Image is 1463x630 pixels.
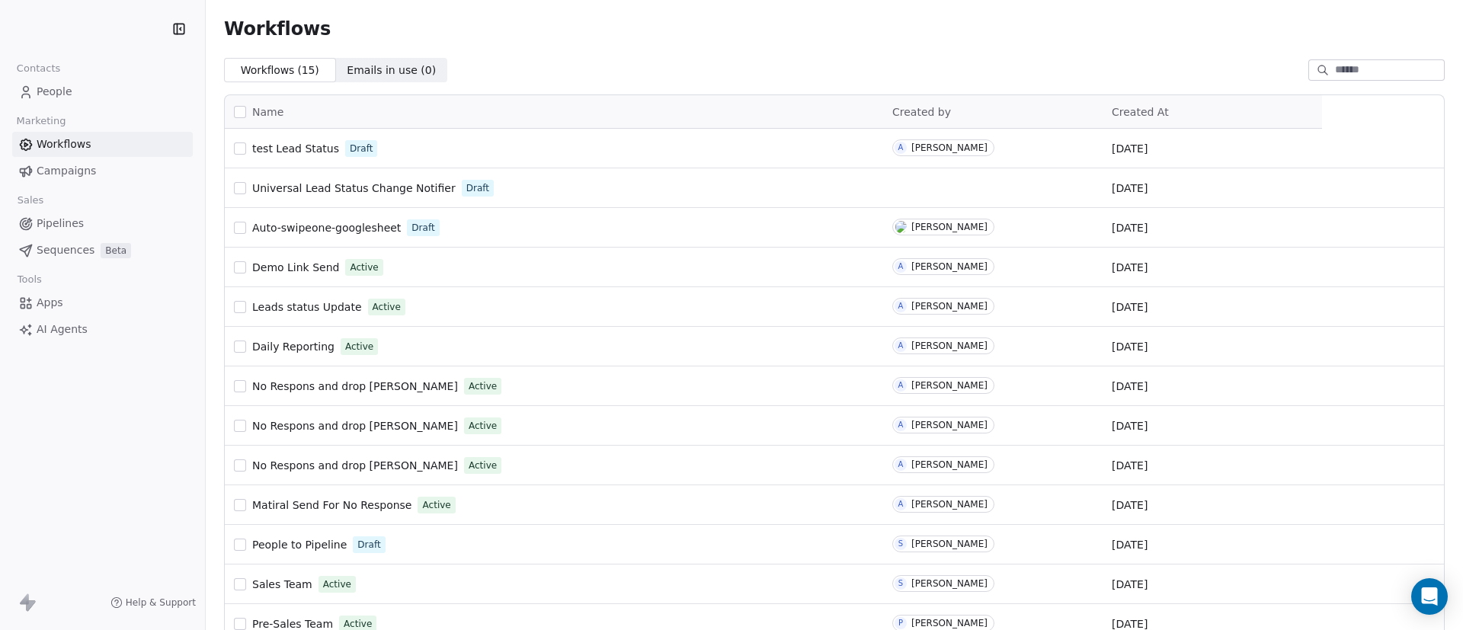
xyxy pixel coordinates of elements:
[252,141,339,156] a: test Lead Status
[252,220,401,235] a: Auto-swipeone-googlesheet
[12,290,193,315] a: Apps
[466,181,489,195] span: Draft
[898,261,904,273] div: A
[347,62,436,78] span: Emails in use ( 0 )
[1112,299,1148,315] span: [DATE]
[252,418,458,433] a: No Respons and drop [PERSON_NAME]
[252,261,339,273] span: Demo Link Send
[37,321,88,337] span: AI Agents
[898,142,904,154] div: A
[1112,379,1148,394] span: [DATE]
[911,459,988,470] div: [PERSON_NAME]
[10,57,67,80] span: Contacts
[1112,220,1148,235] span: [DATE]
[252,459,458,472] span: No Respons and drop [PERSON_NAME]
[1112,458,1148,473] span: [DATE]
[898,300,904,312] div: A
[350,261,378,274] span: Active
[10,110,72,133] span: Marketing
[911,222,988,232] div: [PERSON_NAME]
[898,498,904,510] div: A
[898,459,904,471] div: A
[252,499,411,511] span: Matiral Send For No Response
[252,260,339,275] a: Demo Link Send
[12,158,193,184] a: Campaigns
[469,419,497,433] span: Active
[373,300,401,314] span: Active
[252,301,362,313] span: Leads status Update
[911,301,988,312] div: [PERSON_NAME]
[252,222,401,234] span: Auto-swipeone-googlesheet
[1112,181,1148,196] span: [DATE]
[1411,578,1448,615] div: Open Intercom Messenger
[252,458,458,473] a: No Respons and drop [PERSON_NAME]
[1112,260,1148,275] span: [DATE]
[252,379,458,394] a: No Respons and drop [PERSON_NAME]
[110,596,196,609] a: Help & Support
[11,268,48,291] span: Tools
[252,420,458,432] span: No Respons and drop [PERSON_NAME]
[252,380,458,392] span: No Respons and drop [PERSON_NAME]
[898,340,904,352] div: A
[252,577,312,592] a: Sales Team
[895,221,907,233] img: S
[469,379,497,393] span: Active
[12,238,193,263] a: SequencesBeta
[1112,418,1148,433] span: [DATE]
[252,299,362,315] a: Leads status Update
[37,136,91,152] span: Workflows
[898,419,904,431] div: A
[898,617,903,629] div: P
[345,340,373,353] span: Active
[252,339,335,354] a: Daily Reporting
[422,498,450,512] span: Active
[911,380,988,391] div: [PERSON_NAME]
[37,84,72,100] span: People
[101,243,131,258] span: Beta
[252,181,456,196] a: Universal Lead Status Change Notifier
[911,341,988,351] div: [PERSON_NAME]
[252,618,333,630] span: Pre-Sales Team
[350,142,373,155] span: Draft
[469,459,497,472] span: Active
[1112,537,1148,552] span: [DATE]
[911,261,988,272] div: [PERSON_NAME]
[37,242,94,258] span: Sequences
[252,539,347,551] span: People to Pipeline
[252,341,335,353] span: Daily Reporting
[12,211,193,236] a: Pipelines
[911,539,988,549] div: [PERSON_NAME]
[224,18,331,40] span: Workflows
[12,132,193,157] a: Workflows
[411,221,434,235] span: Draft
[898,577,903,590] div: S
[252,537,347,552] a: People to Pipeline
[252,497,411,513] a: Matiral Send For No Response
[12,317,193,342] a: AI Agents
[252,142,339,155] span: test Lead Status
[11,189,50,212] span: Sales
[12,79,193,104] a: People
[1112,577,1148,592] span: [DATE]
[357,538,380,552] span: Draft
[252,578,312,590] span: Sales Team
[1112,497,1148,513] span: [DATE]
[126,596,196,609] span: Help & Support
[323,577,351,591] span: Active
[37,295,63,311] span: Apps
[911,420,988,430] div: [PERSON_NAME]
[898,379,904,392] div: A
[911,578,988,589] div: [PERSON_NAME]
[37,216,84,232] span: Pipelines
[37,163,96,179] span: Campaigns
[911,618,988,628] div: [PERSON_NAME]
[252,182,456,194] span: Universal Lead Status Change Notifier
[898,538,903,550] div: S
[1112,141,1148,156] span: [DATE]
[892,106,951,118] span: Created by
[1112,106,1169,118] span: Created At
[1112,339,1148,354] span: [DATE]
[252,104,283,120] span: Name
[911,499,988,510] div: [PERSON_NAME]
[911,142,988,153] div: [PERSON_NAME]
